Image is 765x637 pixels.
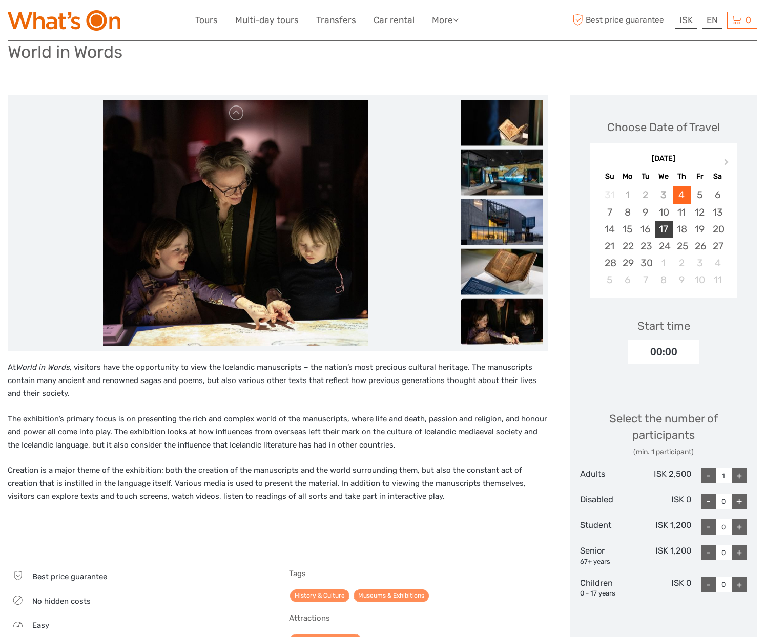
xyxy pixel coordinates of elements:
div: Choose Thursday, September 25th, 2025 [673,238,691,254]
div: - [701,577,716,592]
span: Easy [32,621,49,630]
div: Choose Thursday, September 11th, 2025 [673,204,691,221]
div: Disabled [580,494,636,509]
div: Not available Tuesday, September 2nd, 2025 [636,186,654,203]
div: Choose Monday, September 15th, 2025 [618,221,636,238]
a: Transfers [316,13,356,28]
div: - [701,545,716,560]
img: 7f6af11be11a4901a1ecd2b1dbdf857a_main_slider.jpeg [103,100,368,346]
span: Best price guarantee [570,12,672,29]
div: Choose Tuesday, September 23rd, 2025 [636,238,654,254]
div: Not available Sunday, August 31st, 2025 [601,186,618,203]
div: Choose Saturday, September 20th, 2025 [709,221,727,238]
a: Museums & Exhibitions [354,589,429,602]
p: Creation is a major theme of the exhibition; both the creation of the manuscripts and the world s... [8,464,548,503]
div: - [701,468,716,483]
img: What's On [8,10,120,31]
div: Choose Sunday, September 7th, 2025 [601,204,618,221]
button: Next Month [719,156,736,173]
div: + [732,577,747,592]
span: Best price guarantee [32,572,107,581]
h5: Tags [289,569,549,578]
div: + [732,494,747,509]
div: Choose Monday, September 29th, 2025 [618,254,636,271]
div: [DATE] [590,154,737,164]
div: Choose Tuesday, September 30th, 2025 [636,254,654,271]
div: Choose Sunday, September 14th, 2025 [601,221,618,238]
div: Choose Wednesday, September 17th, 2025 [655,221,673,238]
div: Choose Thursday, September 4th, 2025 [673,186,691,203]
div: Tu [636,169,654,183]
a: Tours [195,13,218,28]
div: Start time [637,318,690,334]
div: Choose Sunday, September 21st, 2025 [601,238,618,254]
div: Choose Wednesday, September 10th, 2025 [655,204,673,221]
em: World in Words [16,363,70,372]
div: Choose Wednesday, October 8th, 2025 [655,271,673,288]
div: Choose Saturday, September 27th, 2025 [709,238,727,254]
div: Fr [691,169,709,183]
a: History & Culture [290,589,349,602]
h5: Attractions [289,613,549,623]
div: Student [580,519,636,535]
a: More [432,13,459,28]
img: 7d7237a72ed94dd4b34f27998bc25c97_slider_thumbnail.jpeg [461,249,543,295]
div: month 2025-09 [594,186,734,288]
div: Choose Wednesday, September 24th, 2025 [655,238,673,254]
div: Choose Thursday, September 18th, 2025 [673,221,691,238]
img: 7f6af11be11a4901a1ecd2b1dbdf857a_slider_thumbnail.jpeg [461,299,543,345]
div: Not available Wednesday, September 3rd, 2025 [655,186,673,203]
div: Not available Monday, September 1st, 2025 [618,186,636,203]
span: 0 [744,15,753,25]
div: + [732,519,747,535]
div: Children [580,577,636,599]
div: Th [673,169,691,183]
div: Choose Saturday, October 4th, 2025 [709,254,727,271]
img: 3ec16c6cecf54cac901a1112aba1a1ca_slider_thumbnail.jpeg [461,100,543,146]
div: ISK 1,200 [636,519,692,535]
div: Choose Tuesday, September 9th, 2025 [636,204,654,221]
div: 67+ years [580,557,636,567]
div: (min. 1 participant) [580,447,747,457]
div: - [701,519,716,535]
div: Choose Saturday, September 13th, 2025 [709,204,727,221]
div: Select the number of participants [580,411,747,457]
div: Sa [709,169,727,183]
img: 43dde40469e348aeab07758c20336775_slider_thumbnail.jpeg [461,199,543,245]
div: Senior [580,545,636,566]
p: The exhibition’s primary focus is on presenting the rich and complex world of the manuscripts, wh... [8,413,548,452]
div: Choose Wednesday, October 1st, 2025 [655,254,673,271]
div: Choose Date of Travel [607,119,720,135]
div: Choose Tuesday, October 7th, 2025 [636,271,654,288]
div: + [732,545,747,560]
div: 00:00 [628,340,699,364]
a: Car rental [374,13,415,28]
div: ISK 0 [636,494,692,509]
div: Choose Monday, October 6th, 2025 [618,271,636,288]
div: Choose Tuesday, September 16th, 2025 [636,221,654,238]
div: Choose Saturday, September 6th, 2025 [709,186,727,203]
div: Choose Thursday, October 9th, 2025 [673,271,691,288]
div: Choose Sunday, October 5th, 2025 [601,271,618,288]
div: Choose Friday, September 26th, 2025 [691,238,709,254]
div: Choose Thursday, October 2nd, 2025 [673,254,691,271]
div: - [701,494,716,509]
div: Choose Friday, September 5th, 2025 [691,186,709,203]
span: No hidden costs [32,597,91,606]
p: At , visitors have the opportunity to view the Icelandic manuscripts – the nation’s most precious... [8,361,548,400]
h1: World in Words [8,41,122,62]
div: Choose Friday, September 19th, 2025 [691,221,709,238]
div: Choose Friday, October 3rd, 2025 [691,254,709,271]
div: ISK 2,500 [636,468,692,483]
div: We [655,169,673,183]
div: ISK 0 [636,577,692,599]
p: We're away right now. Please check back later! [14,18,116,26]
div: Choose Friday, October 10th, 2025 [691,271,709,288]
button: Open LiveChat chat widget [118,16,130,28]
span: ISK [679,15,693,25]
div: Choose Saturday, October 11th, 2025 [709,271,727,288]
div: ISK 1,200 [636,545,692,566]
div: EN [702,12,722,29]
div: + [732,468,747,483]
div: Choose Monday, September 8th, 2025 [618,204,636,221]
